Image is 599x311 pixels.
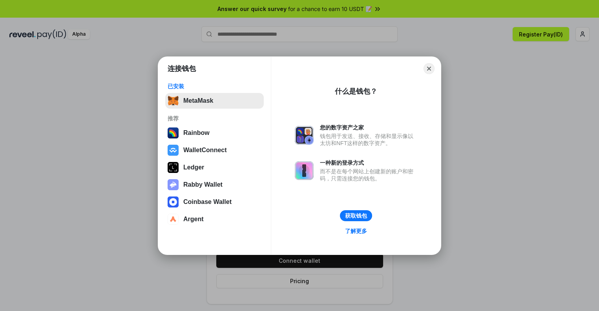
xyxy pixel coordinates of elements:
button: Rainbow [165,125,264,141]
button: Argent [165,211,264,227]
button: WalletConnect [165,142,264,158]
div: Ledger [183,164,204,171]
div: 获取钱包 [345,212,367,219]
div: MetaMask [183,97,213,104]
img: svg+xml,%3Csvg%20xmlns%3D%22http%3A%2F%2Fwww.w3.org%2F2000%2Fsvg%22%20fill%3D%22none%22%20viewBox... [295,161,314,180]
div: 已安装 [168,83,261,90]
img: svg+xml,%3Csvg%20xmlns%3D%22http%3A%2F%2Fwww.w3.org%2F2000%2Fsvg%22%20fill%3D%22none%22%20viewBox... [295,126,314,145]
div: 钱包用于发送、接收、存储和显示像以太坊和NFT这样的数字资产。 [320,133,417,147]
img: svg+xml,%3Csvg%20width%3D%2228%22%20height%3D%2228%22%20viewBox%3D%220%200%2028%2028%22%20fill%3D... [168,196,179,207]
img: svg+xml,%3Csvg%20width%3D%2228%22%20height%3D%2228%22%20viewBox%3D%220%200%2028%2028%22%20fill%3D... [168,214,179,225]
div: Rabby Wallet [183,181,223,188]
button: 获取钱包 [340,210,372,221]
div: WalletConnect [183,147,227,154]
button: Close [424,63,435,74]
img: svg+xml,%3Csvg%20xmlns%3D%22http%3A%2F%2Fwww.w3.org%2F2000%2Fsvg%22%20width%3D%2228%22%20height%3... [168,162,179,173]
a: 了解更多 [340,226,372,236]
div: 而不是在每个网站上创建新的账户和密码，只需连接您的钱包。 [320,168,417,182]
img: svg+xml,%3Csvg%20fill%3D%22none%22%20height%3D%2233%22%20viewBox%3D%220%200%2035%2033%22%20width%... [168,95,179,106]
h1: 连接钱包 [168,64,196,73]
div: 推荐 [168,115,261,122]
img: svg+xml,%3Csvg%20width%3D%22120%22%20height%3D%22120%22%20viewBox%3D%220%200%20120%20120%22%20fil... [168,127,179,138]
div: Argent [183,216,204,223]
img: svg+xml,%3Csvg%20xmlns%3D%22http%3A%2F%2Fwww.w3.org%2F2000%2Fsvg%22%20fill%3D%22none%22%20viewBox... [168,179,179,190]
button: Ledger [165,160,264,175]
button: Coinbase Wallet [165,194,264,210]
div: 什么是钱包？ [335,87,377,96]
div: 您的数字资产之家 [320,124,417,131]
div: Rainbow [183,129,210,136]
button: Rabby Wallet [165,177,264,193]
div: Coinbase Wallet [183,198,232,206]
img: svg+xml,%3Csvg%20width%3D%2228%22%20height%3D%2228%22%20viewBox%3D%220%200%2028%2028%22%20fill%3D... [168,145,179,156]
button: MetaMask [165,93,264,109]
div: 一种新的登录方式 [320,159,417,166]
div: 了解更多 [345,227,367,235]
